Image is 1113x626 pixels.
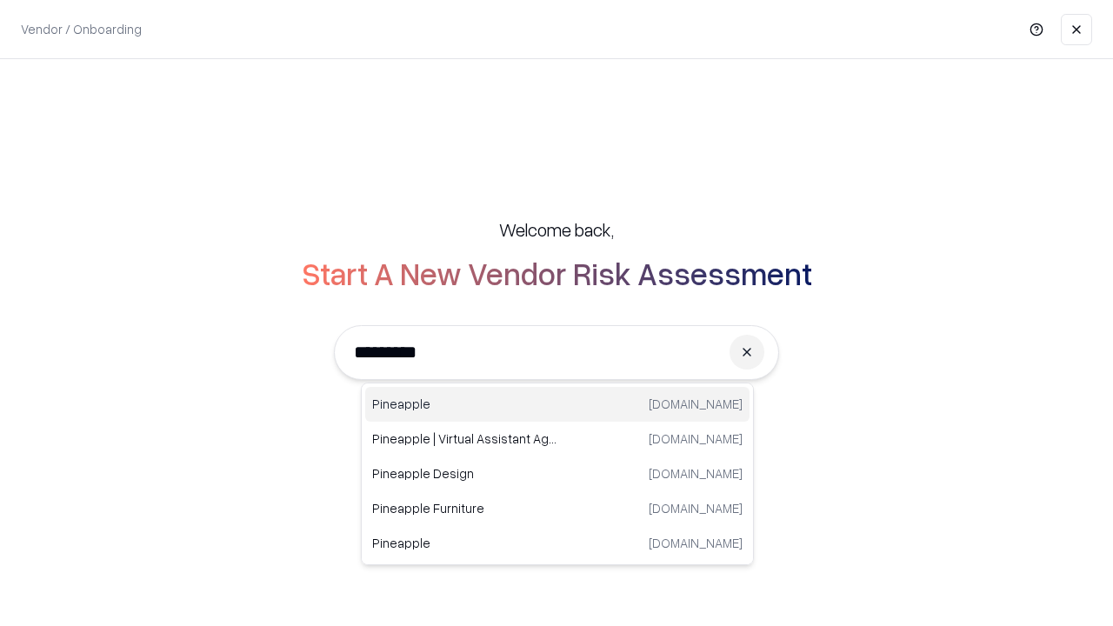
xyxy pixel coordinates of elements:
p: Vendor / Onboarding [21,20,142,38]
p: [DOMAIN_NAME] [649,534,743,552]
p: Pineapple Design [372,464,557,483]
p: Pineapple Furniture [372,499,557,517]
p: [DOMAIN_NAME] [649,395,743,413]
p: Pineapple | Virtual Assistant Agency [372,430,557,448]
div: Suggestions [361,383,754,565]
p: Pineapple [372,395,557,413]
h2: Start A New Vendor Risk Assessment [302,256,812,290]
p: [DOMAIN_NAME] [649,464,743,483]
p: [DOMAIN_NAME] [649,499,743,517]
p: Pineapple [372,534,557,552]
h5: Welcome back, [499,217,614,242]
p: [DOMAIN_NAME] [649,430,743,448]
